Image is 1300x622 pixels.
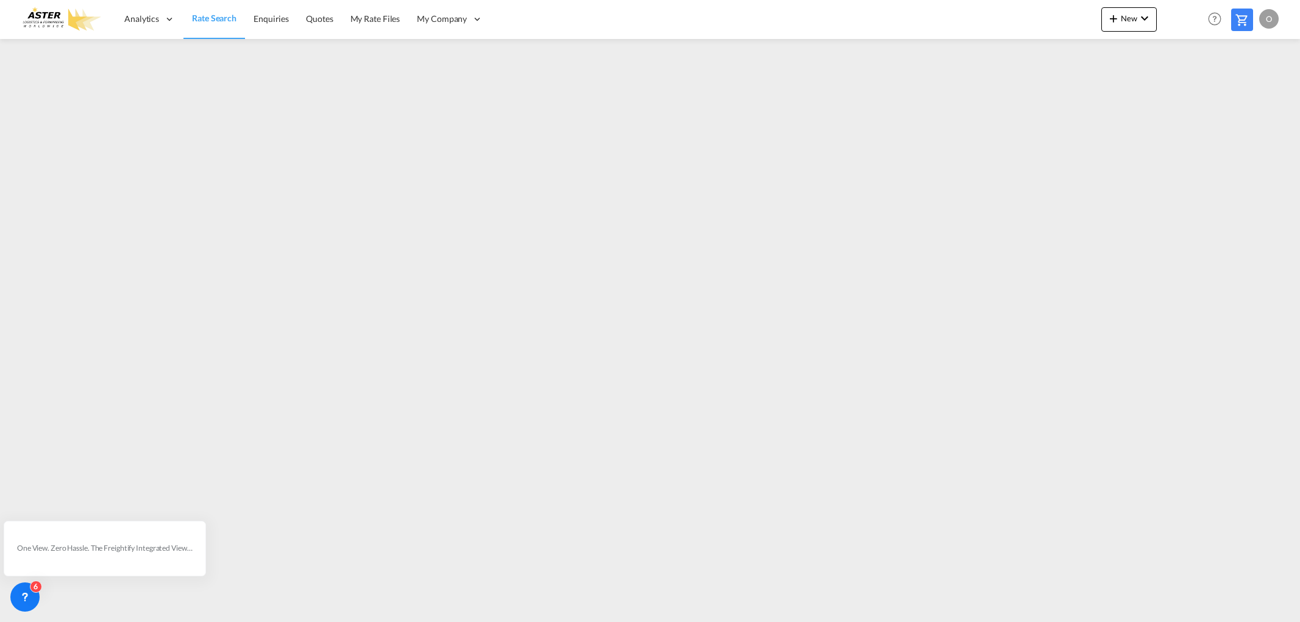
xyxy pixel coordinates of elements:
[1101,7,1157,32] button: icon-plus 400-fgNewicon-chevron-down
[417,13,467,25] span: My Company
[1106,11,1121,26] md-icon: icon-plus 400-fg
[124,13,159,25] span: Analytics
[192,13,236,23] span: Rate Search
[18,5,101,33] img: e3303e4028ba11efbf5f992c85cc34d8.png
[1259,9,1279,29] div: O
[1204,9,1225,29] span: Help
[1204,9,1231,30] div: Help
[1106,13,1152,23] span: New
[1137,11,1152,26] md-icon: icon-chevron-down
[306,13,333,24] span: Quotes
[254,13,289,24] span: Enquiries
[350,13,400,24] span: My Rate Files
